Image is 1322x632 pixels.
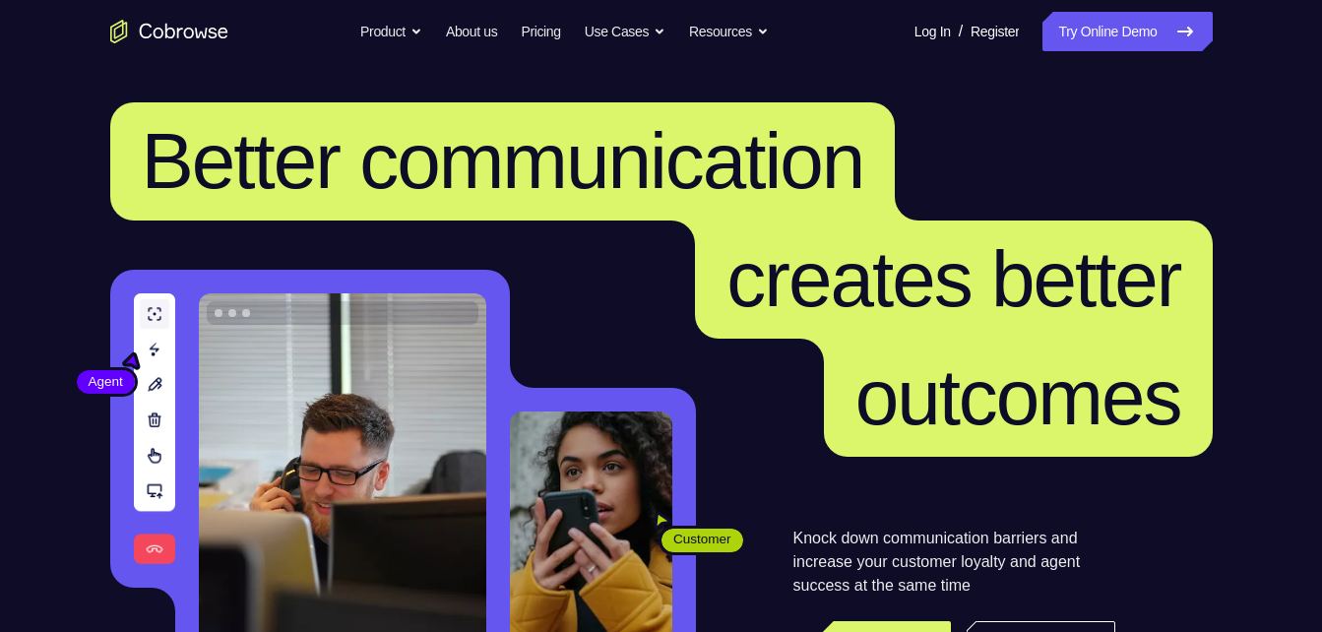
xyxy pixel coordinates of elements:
[1042,12,1212,51] a: Try Online Demo
[726,235,1180,323] span: creates better
[585,12,665,51] button: Use Cases
[689,12,769,51] button: Resources
[521,12,560,51] a: Pricing
[793,527,1115,598] p: Knock down communication barriers and increase your customer loyalty and agent success at the sam...
[971,12,1019,51] a: Register
[142,117,864,205] span: Better communication
[959,20,963,43] span: /
[360,12,422,51] button: Product
[110,20,228,43] a: Go to the home page
[914,12,951,51] a: Log In
[446,12,497,51] a: About us
[855,353,1181,441] span: outcomes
